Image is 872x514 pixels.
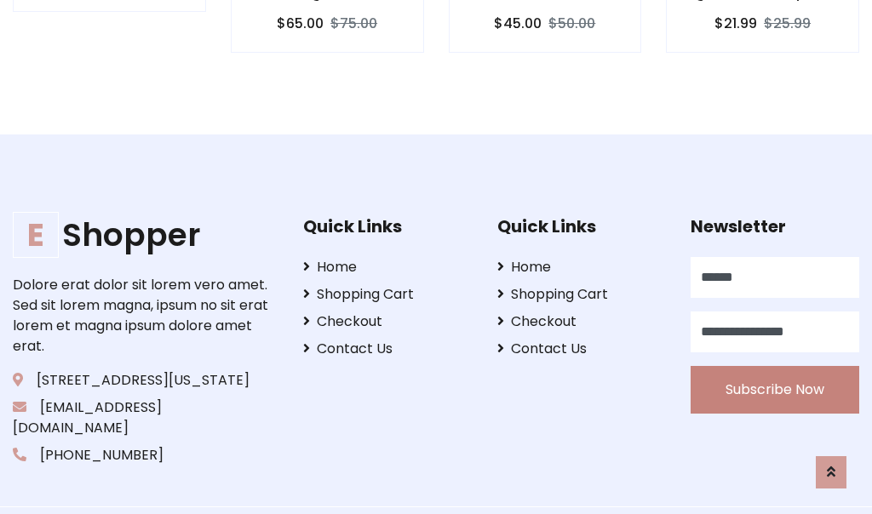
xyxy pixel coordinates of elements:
[548,14,595,33] del: $50.00
[277,15,324,31] h6: $65.00
[303,339,472,359] a: Contact Us
[13,275,277,357] p: Dolore erat dolor sit lorem vero amet. Sed sit lorem magna, ipsum no sit erat lorem et magna ipsu...
[330,14,377,33] del: $75.00
[13,370,277,391] p: [STREET_ADDRESS][US_STATE]
[494,15,542,31] h6: $45.00
[497,284,666,305] a: Shopping Cart
[691,216,859,237] h5: Newsletter
[691,366,859,414] button: Subscribe Now
[497,216,666,237] h5: Quick Links
[13,212,59,258] span: E
[497,339,666,359] a: Contact Us
[303,216,472,237] h5: Quick Links
[714,15,757,31] h6: $21.99
[497,257,666,277] a: Home
[13,216,277,254] a: EShopper
[13,216,277,254] h1: Shopper
[303,284,472,305] a: Shopping Cart
[497,311,666,332] a: Checkout
[303,257,472,277] a: Home
[13,397,277,438] p: [EMAIL_ADDRESS][DOMAIN_NAME]
[13,445,277,465] p: [PHONE_NUMBER]
[303,311,472,332] a: Checkout
[764,14,811,33] del: $25.99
